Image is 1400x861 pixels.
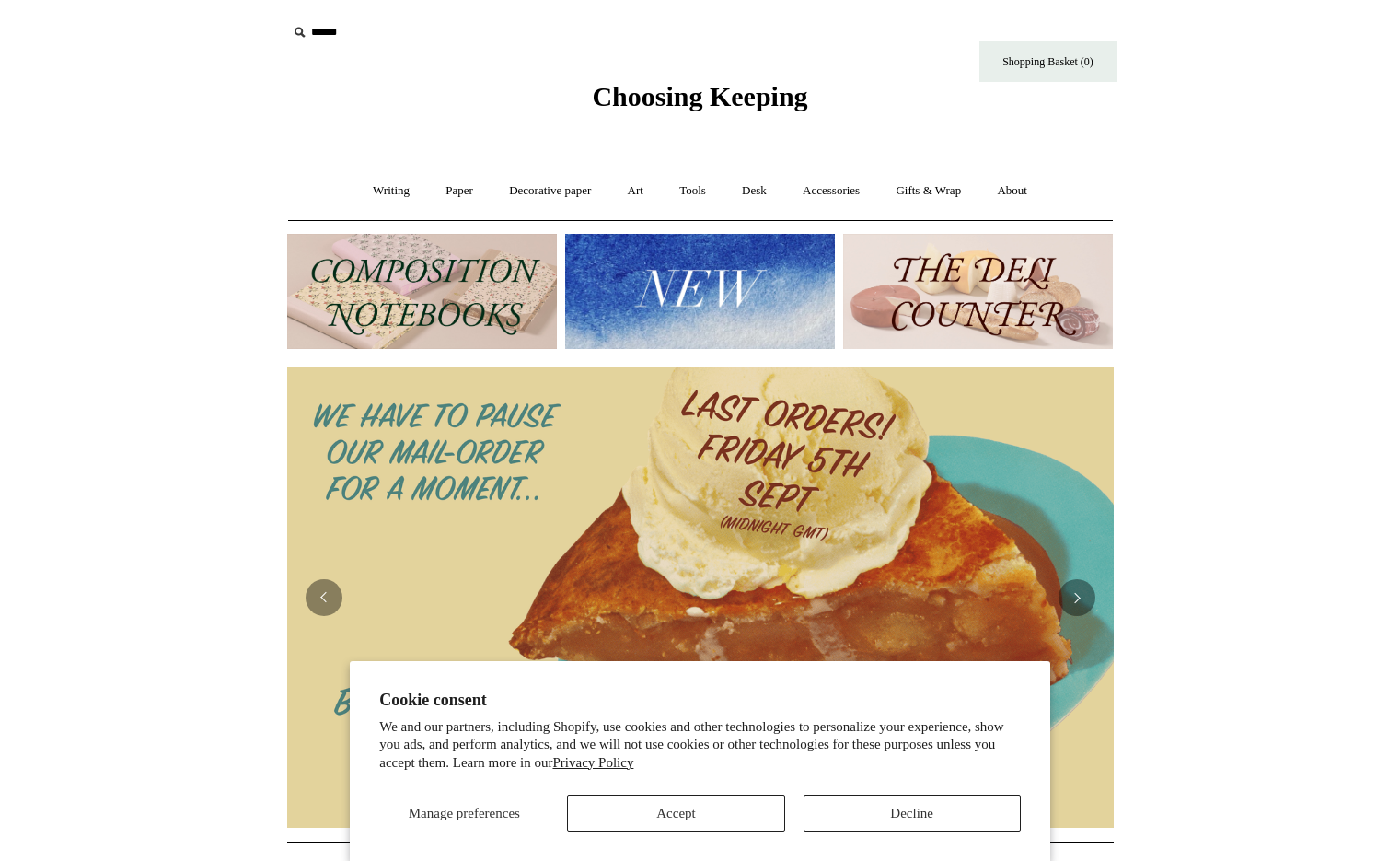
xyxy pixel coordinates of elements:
[379,718,1021,773] p: We and our partners, including Shopify, use cookies and other technologies to personalize your ex...
[379,795,549,832] button: Manage preferences
[879,167,978,215] a: Gifts & Wrap
[979,41,1117,82] a: Shopping Basket (0)
[567,795,784,832] button: Accept
[1059,579,1095,616] button: Next
[287,234,557,349] img: 202302 Composition ledgers.jpg__PID:69722ee6-fa44-49dd-a067-31375e5d54ec
[553,755,634,770] a: Privacy Policy
[565,234,835,349] img: New.jpg__PID:f73bdf93-380a-4a35-bcfe-7823039498e1
[663,167,723,215] a: Tools
[592,81,807,111] span: Choosing Keeping
[356,167,426,215] a: Writing
[725,167,783,215] a: Desk
[592,96,807,109] a: Choosing Keeping
[492,167,607,215] a: Decorative paper
[287,367,1114,827] img: 2025 New Website coming soon.png__PID:95e867f5-3b87-426e-97a5-a534fe0a3431
[429,167,490,215] a: Paper
[843,234,1113,349] img: The Deli Counter
[379,691,1021,710] h2: Cookie consent
[786,167,876,215] a: Accessories
[409,806,520,820] span: Manage preferences
[611,167,660,215] a: Art
[804,795,1021,832] button: Decline
[306,579,342,616] button: Previous
[980,167,1044,215] a: About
